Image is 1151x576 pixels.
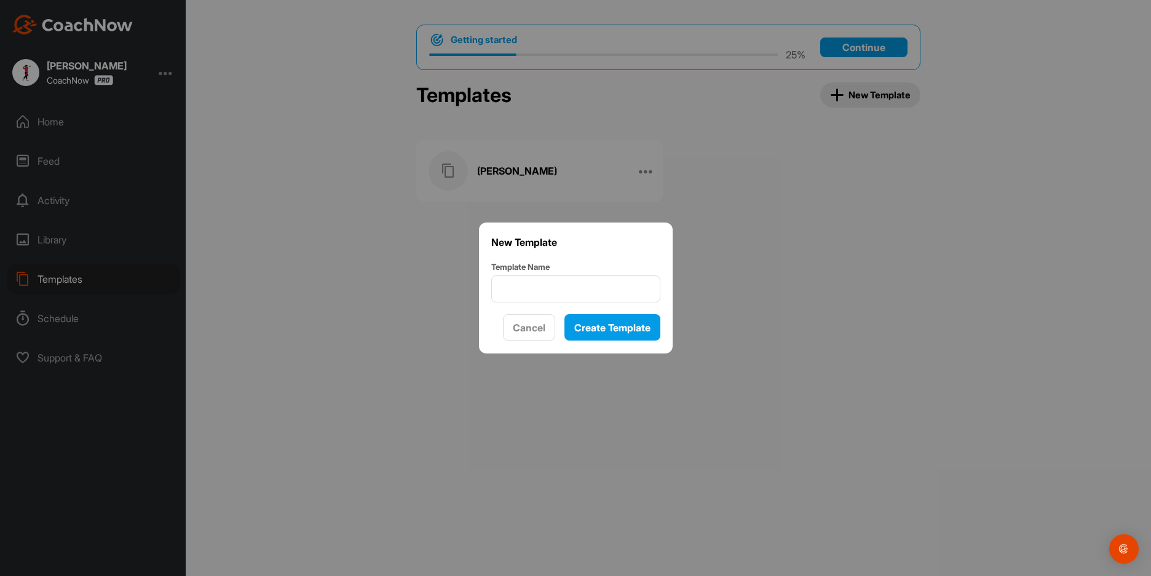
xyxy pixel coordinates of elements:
button: Create Template [564,314,660,341]
span: Cancel [513,322,545,334]
button: Cancel [503,314,555,341]
span: Create Template [574,322,651,334]
div: Open Intercom Messenger [1109,534,1139,564]
p: New Template [491,235,660,250]
label: Template Name [491,261,660,274]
